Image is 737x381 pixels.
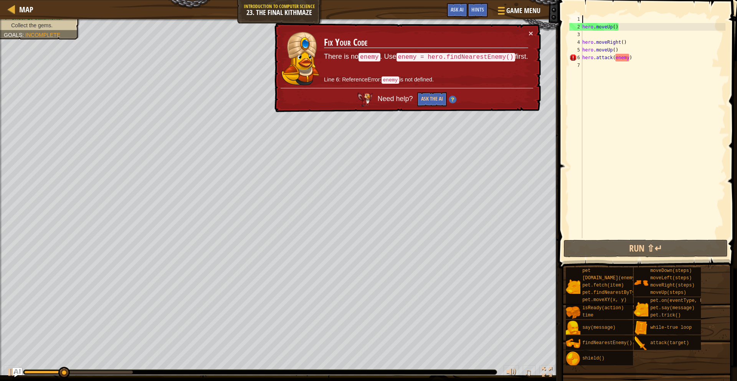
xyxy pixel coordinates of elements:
[582,340,632,346] span: findNearestEnemy()
[447,3,468,17] button: Ask AI
[13,368,22,377] button: Ask AI
[582,290,657,295] span: pet.findNearestByType(type)
[569,15,582,23] div: 1
[506,6,540,16] span: Game Menu
[569,31,582,38] div: 3
[650,305,694,311] span: pet.say(message)
[566,336,580,351] img: portrait.png
[650,340,689,346] span: attack(target)
[634,321,648,335] img: portrait.png
[650,298,722,303] span: pet.on(eventType, handler)
[569,23,582,31] div: 2
[417,92,447,106] button: Ask the AI
[22,32,25,38] span: :
[650,268,692,273] span: moveDown(steps)
[324,52,528,62] p: There is no . Use first.
[650,283,694,288] span: moveRight(steps)
[492,3,545,21] button: Game Menu
[566,305,580,320] img: portrait.png
[569,54,582,61] div: 6
[582,313,593,318] span: time
[634,275,648,290] img: portrait.png
[582,305,624,311] span: isReady(action)
[569,38,582,46] div: 4
[15,4,33,15] a: Map
[377,95,415,103] span: Need help?
[563,240,728,257] button: Run ⇧↵
[359,53,380,61] code: enemy
[523,365,536,381] button: ♫
[397,53,515,61] code: enemy = hero.findNearestEnemy()
[19,4,33,15] span: Map
[451,6,464,13] span: Ask AI
[471,6,484,13] span: Hints
[4,32,22,38] span: Goals
[324,37,528,48] h3: Fix Your Code
[357,93,373,106] img: AI
[324,76,528,84] p: Line 6: ReferenceError: is not defined.
[582,356,605,361] span: shield()
[281,31,319,86] img: duck_pender.png
[539,365,555,381] button: Toggle fullscreen
[382,76,400,84] code: enemy
[582,283,624,288] span: pet.fetch(item)
[449,96,456,103] img: Hint
[650,275,692,281] span: moveLeft(steps)
[529,29,533,37] button: ×
[524,366,532,378] span: ♫
[566,351,580,366] img: portrait.png
[4,22,74,29] li: Collect the gems.
[650,313,681,318] span: pet.trick()
[25,32,60,38] span: Incomplete
[650,290,686,295] span: moveUp(steps)
[4,365,19,381] button: ⌘ + P: Play
[504,365,519,381] button: Adjust volume
[634,302,648,316] img: portrait.png
[566,279,580,294] img: portrait.png
[569,61,582,69] div: 7
[582,268,591,273] span: pet
[11,22,53,28] span: Collect the gems.
[634,336,648,351] img: portrait.png
[566,321,580,335] img: portrait.png
[582,325,615,330] span: say(message)
[650,325,692,330] span: while-true loop
[569,46,582,54] div: 5
[582,275,638,281] span: [DOMAIN_NAME](enemy)
[582,297,626,303] span: pet.moveXY(x, y)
